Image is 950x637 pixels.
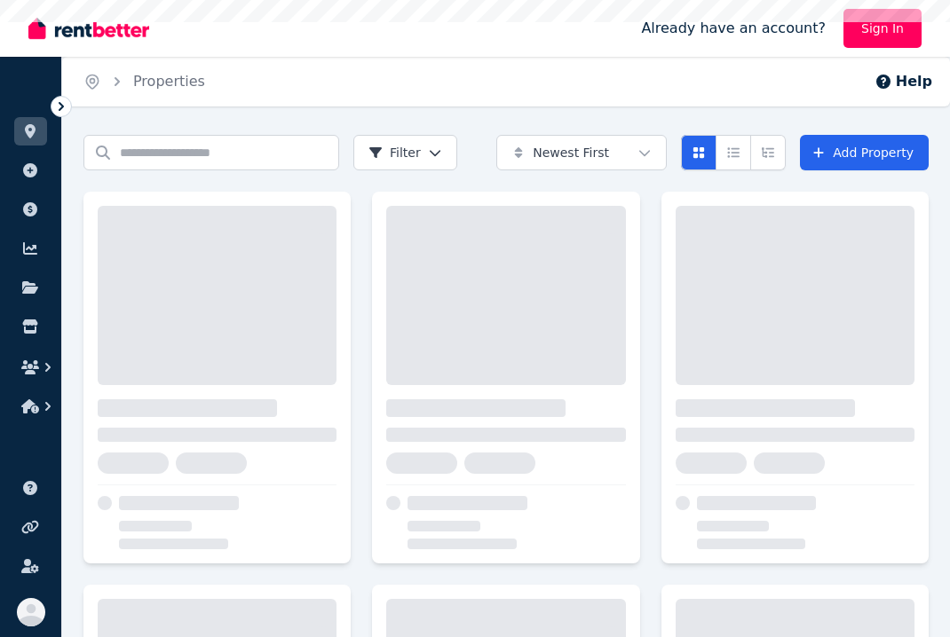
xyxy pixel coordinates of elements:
[368,144,421,161] span: Filter
[875,71,932,92] button: Help
[496,135,667,170] button: Newest First
[62,57,226,106] nav: Breadcrumb
[533,144,609,161] span: Newest First
[681,135,786,170] div: View options
[28,15,149,42] img: RentBetter
[843,9,922,48] a: Sign In
[641,18,826,39] span: Already have an account?
[716,135,751,170] button: Compact list view
[800,135,929,170] a: Add Property
[681,135,716,170] button: Card view
[353,135,457,170] button: Filter
[750,135,786,170] button: Expanded list view
[133,73,205,90] a: Properties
